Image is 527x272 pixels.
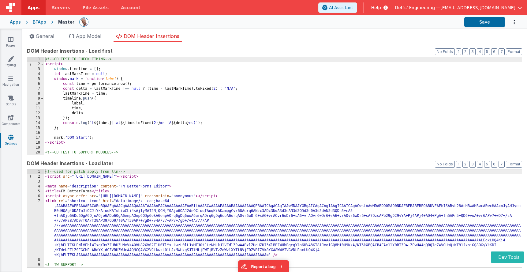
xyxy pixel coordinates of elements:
[27,263,44,267] div: 9
[456,161,461,168] button: 1
[27,81,44,86] div: 6
[462,48,468,55] button: 2
[435,48,455,55] button: No Folds
[477,48,483,55] button: 4
[27,91,44,96] div: 8
[484,161,490,168] button: 5
[469,161,476,168] button: 3
[499,161,505,168] button: 7
[371,5,381,11] span: Help
[10,19,21,25] div: Apps
[27,140,44,145] div: 18
[27,67,44,72] div: 3
[83,5,109,11] span: File Assets
[58,19,74,25] div: Master
[27,101,44,106] div: 10
[456,48,461,55] button: 1
[76,33,101,39] span: App Model
[27,174,44,179] div: 2
[27,72,44,77] div: 4
[395,5,440,11] span: Delfs' Engineering —
[27,116,44,121] div: 13
[27,86,44,91] div: 7
[27,121,44,126] div: 14
[27,57,44,62] div: 1
[469,48,476,55] button: 3
[36,33,54,39] span: General
[27,77,44,81] div: 5
[27,47,113,55] span: DOM Header Insertions - Load first
[124,33,179,39] span: DOM Header Insertions
[27,130,44,135] div: 16
[484,48,490,55] button: 5
[27,145,44,150] div: 19
[435,161,455,168] button: No Folds
[27,96,44,101] div: 9
[27,189,44,194] div: 5
[491,161,497,168] button: 6
[440,5,515,11] span: [EMAIL_ADDRESS][DOMAIN_NAME]
[27,160,114,167] span: DOM Header Insertions - Load later
[329,5,353,11] span: AI Assistant
[27,199,44,258] div: 7
[27,150,44,155] div: 20
[464,17,505,27] button: Save
[52,5,70,11] span: Servers
[318,2,357,13] button: AI Assistant
[27,169,44,174] div: 1
[27,62,44,67] div: 2
[27,184,44,189] div: 4
[80,18,88,26] img: 11ac31fe5dc3d0eff3fbbbf7b26fa6e1
[506,161,522,168] button: Format
[395,5,522,11] button: Delfs' Engineering — [EMAIL_ADDRESS][DOMAIN_NAME]
[506,48,522,55] button: Format
[505,16,517,28] button: Options
[499,48,505,55] button: 7
[27,126,44,130] div: 15
[477,161,483,168] button: 4
[27,194,44,199] div: 6
[491,251,524,263] button: Dev Tools
[33,19,46,25] div: BFApp
[27,106,44,111] div: 11
[28,5,39,11] span: Apps
[27,135,44,140] div: 17
[491,48,497,55] button: 6
[462,161,468,168] button: 2
[27,258,44,263] div: 8
[27,179,44,184] div: 3
[27,111,44,116] div: 12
